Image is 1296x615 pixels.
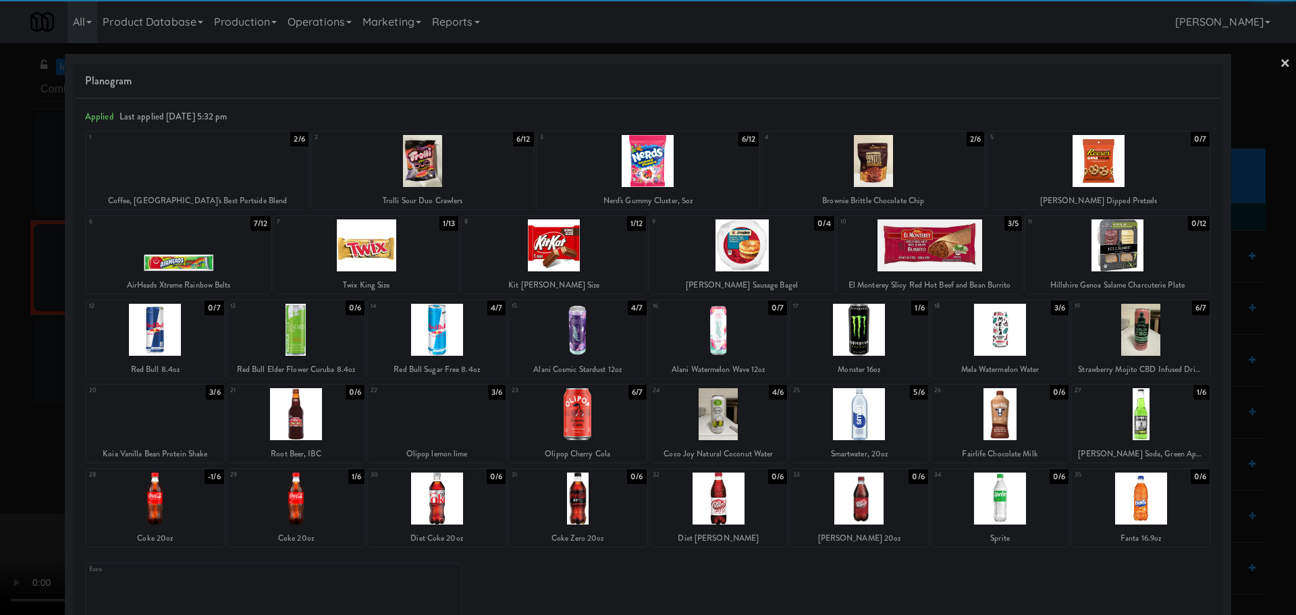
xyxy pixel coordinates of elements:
[934,446,1067,462] div: Fairlife Chocolate Milk
[346,300,364,315] div: 0/6
[462,277,646,294] div: Kit [PERSON_NAME] Size
[650,300,788,378] div: 160/7Alani Watermelon Wave 12oz
[793,300,859,312] div: 17
[934,300,1000,312] div: 18
[290,132,308,146] div: 2/6
[1075,385,1141,396] div: 27
[1193,385,1210,400] div: 1/6
[371,385,437,396] div: 22
[511,530,645,547] div: Coke Zero 20oz
[1075,300,1141,312] div: 19
[277,216,367,228] div: 7
[650,385,788,462] div: 244/6Coco Joy Natural Coconut Water
[790,446,928,462] div: Smartwater, 20oz
[652,361,786,378] div: Alani Watermelon Wave 12oz
[537,192,759,209] div: Nerd's Gummy Cluster, 5oz
[539,192,757,209] div: Nerd's Gummy Cluster, 5oz
[1050,385,1069,400] div: 0/6
[511,361,645,378] div: Alani Cosmic Stardust 12oz
[30,10,54,34] img: Micromart
[540,132,648,143] div: 3
[227,385,365,462] div: 210/6Root Beer, IBC
[227,361,365,378] div: Red Bull Elder Flower Curuba 8.4oz
[1027,277,1208,294] div: Hillshire Genoa Salame Charcuterie Plate
[1051,300,1069,315] div: 3/6
[513,132,533,146] div: 6/12
[627,469,646,484] div: 0/6
[274,277,458,294] div: Twix King Size
[88,530,222,547] div: Coke 20oz
[627,216,646,231] div: 1/12
[762,132,984,209] div: 42/6Brownie Brittle Chocolate Chip
[509,530,647,547] div: Coke Zero 20oz
[790,469,928,547] div: 330/6[PERSON_NAME] 20oz
[86,361,224,378] div: Red Bull 8.4oz
[89,385,155,396] div: 20
[230,530,363,547] div: Coke 20oz
[88,192,306,209] div: Coffee, [GEOGRAPHIC_DATA]'s Best Portside Blend
[274,216,458,294] div: 71/13Twix King Size
[934,530,1067,547] div: Sprite
[86,530,224,547] div: Coke 20oz
[86,192,308,209] div: Coffee, [GEOGRAPHIC_DATA]'s Best Portside Blend
[85,110,114,123] span: Applied
[1191,132,1210,146] div: 0/7
[509,446,647,462] div: Olipop Cherry Cola
[86,469,224,547] div: 28-1/6Coke 20oz
[932,361,1069,378] div: Mela Watermelon Water
[990,192,1208,209] div: [PERSON_NAME] Dipped Pretzels
[840,277,1020,294] div: El Monterey Slicy Red Hot Beef and Bean Burrito
[512,385,578,396] div: 23
[1280,43,1291,85] a: ×
[88,277,269,294] div: AirHeads Xtreme Rainbow Belts
[653,385,719,396] div: 24
[86,300,224,378] div: 120/7Red Bull 8.4oz
[509,361,647,378] div: Alani Cosmic Stardust 12oz
[370,361,504,378] div: Red Bull Sugar Free 8.4oz
[628,300,646,315] div: 4/7
[227,300,365,378] div: 130/6Red Bull Elder Flower Curuba 8.4oz
[1074,530,1208,547] div: Fanta 16.9oz
[312,132,534,209] div: 26/12Trolli Sour Duo Crawlers
[764,192,982,209] div: Brownie Brittle Chocolate Chip
[911,300,927,315] div: 1/6
[769,385,787,400] div: 4/6
[651,277,832,294] div: [PERSON_NAME] Sausage Bagel
[792,361,926,378] div: Monster 16oz
[230,446,363,462] div: Root Beer, IBC
[205,300,223,315] div: 0/7
[934,469,1000,481] div: 34
[790,300,928,378] div: 171/6Monster 16oz
[250,216,271,231] div: 7/12
[1072,361,1210,378] div: Strawberry Mojito CBD Infused Drink, Ablis
[768,469,787,484] div: 0/6
[89,469,155,481] div: 28
[652,446,786,462] div: Coco Joy Natural Coconut Water
[86,446,224,462] div: Koia Vanilla Bean Protein Shake
[315,132,423,143] div: 2
[765,132,873,143] div: 4
[1191,469,1210,484] div: 0/6
[464,277,644,294] div: Kit [PERSON_NAME] Size
[838,277,1022,294] div: El Monterey Slicy Red Hot Beef and Bean Burrito
[509,469,647,547] div: 310/6Coke Zero 20oz
[509,300,647,378] div: 154/7Alani Cosmic Stardust 12oz
[840,216,930,228] div: 10
[227,530,365,547] div: Coke 20oz
[86,385,224,462] div: 203/6Koia Vanilla Bean Protein Shake
[314,192,532,209] div: Trolli Sour Duo Crawlers
[790,530,928,547] div: [PERSON_NAME] 20oz
[1192,300,1210,315] div: 6/7
[1074,446,1208,462] div: [PERSON_NAME] Soda, Green Apple
[1074,361,1208,378] div: Strawberry Mojito CBD Infused Drink, Ablis
[119,110,227,123] span: Last applied [DATE] 5:32 pm
[793,469,859,481] div: 33
[932,530,1069,547] div: Sprite
[1004,216,1022,231] div: 3/5
[537,132,759,209] div: 36/12Nerd's Gummy Cluster, 5oz
[230,469,296,481] div: 29
[487,469,506,484] div: 0/6
[628,385,646,400] div: 6/7
[464,216,554,228] div: 8
[768,300,787,315] div: 0/7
